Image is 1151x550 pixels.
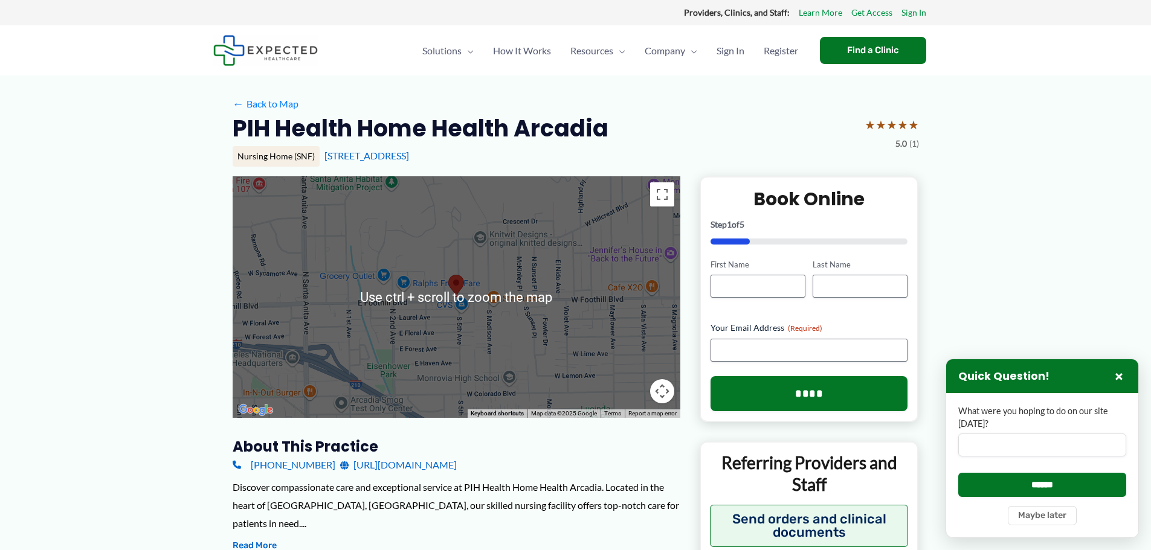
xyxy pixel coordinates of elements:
p: Step of [711,220,908,229]
p: Referring Providers and Staff [710,452,909,496]
span: ★ [897,114,908,136]
nav: Primary Site Navigation [413,30,808,72]
a: [URL][DOMAIN_NAME] [340,456,457,474]
button: Toggle fullscreen view [650,182,674,206]
a: Sign In [707,30,754,72]
a: SolutionsMenu Toggle [413,30,483,72]
span: ★ [908,114,919,136]
span: Company [645,30,685,72]
span: Menu Toggle [462,30,474,72]
button: Send orders and clinical documents [710,505,909,547]
span: (Required) [788,324,822,333]
span: Menu Toggle [613,30,625,72]
span: ★ [875,114,886,136]
button: Maybe later [1008,506,1077,525]
div: Nursing Home (SNF) [233,146,320,167]
span: ← [233,98,244,109]
a: [PHONE_NUMBER] [233,456,335,474]
a: Report a map error [628,410,677,417]
label: What were you hoping to do on our site [DATE]? [958,405,1126,430]
a: Sign In [901,5,926,21]
span: 5 [740,219,744,229]
a: Find a Clinic [820,37,926,64]
img: Google [236,402,276,418]
a: How It Works [483,30,561,72]
a: Learn More [799,5,842,21]
a: [STREET_ADDRESS] [324,150,409,161]
span: Resources [570,30,613,72]
a: Terms (opens in new tab) [604,410,621,417]
button: Close [1112,369,1126,383]
a: Get Access [851,5,892,21]
div: Discover compassionate care and exceptional service at PIH Health Home Health Arcadia. Located in... [233,478,680,532]
h3: About this practice [233,437,680,456]
a: ResourcesMenu Toggle [561,30,635,72]
span: Menu Toggle [685,30,697,72]
span: (1) [909,136,919,152]
h2: Book Online [711,187,908,211]
span: ★ [886,114,897,136]
button: Map camera controls [650,379,674,403]
span: 5.0 [895,136,907,152]
span: Map data ©2025 Google [531,410,597,417]
a: Open this area in Google Maps (opens a new window) [236,402,276,418]
label: Last Name [813,259,908,270]
button: Keyboard shortcuts [471,409,524,418]
a: CompanyMenu Toggle [635,30,707,72]
span: How It Works [493,30,551,72]
a: ←Back to Map [233,95,298,113]
span: Solutions [422,30,462,72]
a: Register [754,30,808,72]
span: Register [764,30,798,72]
span: ★ [865,114,875,136]
img: Expected Healthcare Logo - side, dark font, small [213,35,318,66]
h3: Quick Question! [958,369,1049,383]
label: First Name [711,259,805,270]
strong: Providers, Clinics, and Staff: [684,7,790,18]
h2: PIH Health Home Health Arcadia [233,114,608,143]
span: Sign In [717,30,744,72]
label: Your Email Address [711,322,908,334]
span: 1 [727,219,732,229]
